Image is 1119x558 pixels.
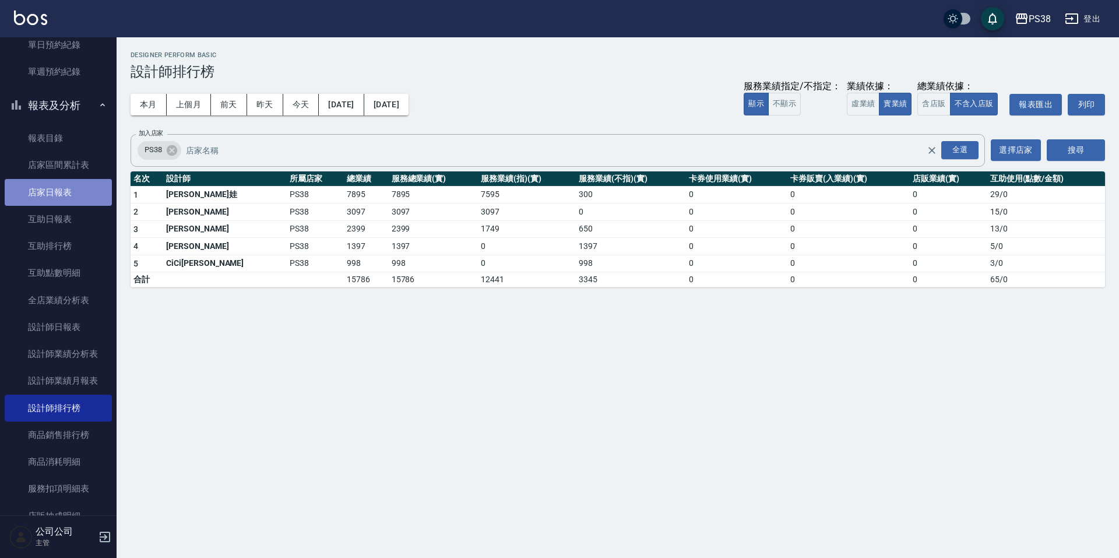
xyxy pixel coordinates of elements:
[5,125,112,152] a: 報表目錄
[131,64,1105,80] h3: 設計師排行榜
[36,526,95,538] h5: 公司公司
[133,207,138,216] span: 2
[133,259,138,268] span: 5
[987,171,1105,187] th: 互助使用(點數/金額)
[686,238,787,255] td: 0
[478,255,576,272] td: 0
[163,255,287,272] td: CiCi[PERSON_NAME]
[138,141,181,160] div: PS38
[344,255,389,272] td: 998
[787,171,910,187] th: 卡券販賣(入業績)(實)
[576,272,686,287] td: 3345
[131,94,167,115] button: 本月
[344,220,389,238] td: 2399
[131,51,1105,59] h2: Designer Perform Basic
[287,186,344,203] td: PS38
[686,171,787,187] th: 卡券使用業績(實)
[133,190,138,199] span: 1
[5,58,112,85] a: 單週預約紀錄
[5,367,112,394] a: 設計師業績月報表
[981,7,1004,30] button: save
[987,272,1105,287] td: 65 / 0
[14,10,47,25] img: Logo
[478,238,576,255] td: 0
[5,90,112,121] button: 報表及分析
[1060,8,1105,30] button: 登出
[5,287,112,314] a: 全店業績分析表
[576,255,686,272] td: 998
[319,94,364,115] button: [DATE]
[847,80,912,93] div: 業績依據：
[910,186,987,203] td: 0
[5,448,112,475] a: 商品消耗明細
[576,171,686,187] th: 服務業績(不指)(實)
[917,93,950,115] button: 含店販
[364,94,409,115] button: [DATE]
[1047,139,1105,161] button: 搜尋
[389,171,478,187] th: 服務總業績(實)
[987,220,1105,238] td: 13 / 0
[5,503,112,529] a: 店販抽成明細
[344,186,389,203] td: 7895
[5,395,112,422] a: 設計師排行榜
[287,238,344,255] td: PS38
[344,272,389,287] td: 15786
[5,475,112,502] a: 服務扣項明細表
[287,203,344,221] td: PS38
[744,93,769,115] button: 顯示
[211,94,247,115] button: 前天
[910,171,987,187] th: 店販業績(實)
[5,179,112,206] a: 店家日報表
[163,186,287,203] td: [PERSON_NAME]娃
[9,525,33,549] img: Person
[686,220,787,238] td: 0
[787,203,910,221] td: 0
[283,94,319,115] button: 今天
[1009,94,1062,115] button: 報表匯出
[287,171,344,187] th: 所屬店家
[686,272,787,287] td: 0
[924,142,940,159] button: Clear
[478,171,576,187] th: 服務業績(指)(實)
[991,139,1041,161] button: 選擇店家
[133,241,138,251] span: 4
[910,203,987,221] td: 0
[389,255,478,272] td: 998
[987,203,1105,221] td: 15 / 0
[133,224,138,234] span: 3
[987,186,1105,203] td: 29 / 0
[910,272,987,287] td: 0
[686,186,787,203] td: 0
[787,238,910,255] td: 0
[5,314,112,341] a: 設計師日報表
[478,203,576,221] td: 3097
[1068,94,1105,115] button: 列印
[389,238,478,255] td: 1397
[787,272,910,287] td: 0
[910,255,987,272] td: 0
[686,203,787,221] td: 0
[787,255,910,272] td: 0
[941,141,979,159] div: 全選
[910,220,987,238] td: 0
[1029,12,1051,26] div: PS38
[576,220,686,238] td: 650
[478,186,576,203] td: 7595
[163,238,287,255] td: [PERSON_NAME]
[478,272,576,287] td: 12441
[987,255,1105,272] td: 3 / 0
[36,538,95,548] p: 主管
[787,220,910,238] td: 0
[478,220,576,238] td: 1749
[576,238,686,255] td: 1397
[131,171,1105,288] table: a dense table
[917,80,1004,93] div: 總業績依據：
[5,422,112,448] a: 商品銷售排行榜
[131,272,163,287] td: 合計
[344,238,389,255] td: 1397
[163,220,287,238] td: [PERSON_NAME]
[939,139,981,162] button: Open
[389,272,478,287] td: 15786
[344,171,389,187] th: 總業績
